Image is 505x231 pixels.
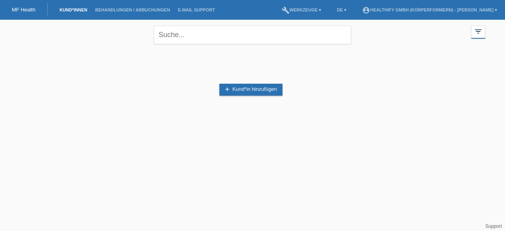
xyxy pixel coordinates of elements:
[154,26,351,44] input: Suche...
[224,86,230,92] i: add
[362,6,370,14] i: account_circle
[474,27,483,36] i: filter_list
[333,8,350,12] a: DE ▾
[12,7,36,13] a: MF Health
[278,8,325,12] a: buildWerkzeuge ▾
[485,223,502,229] a: Support
[91,8,174,12] a: Behandlungen / Abbuchungen
[56,8,91,12] a: Kund*innen
[174,8,219,12] a: E-Mail Support
[219,84,282,96] a: addKund*in hinzufügen
[358,8,501,12] a: account_circleHealthify GmbH (Körperformern) - [PERSON_NAME] ▾
[282,6,290,14] i: build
